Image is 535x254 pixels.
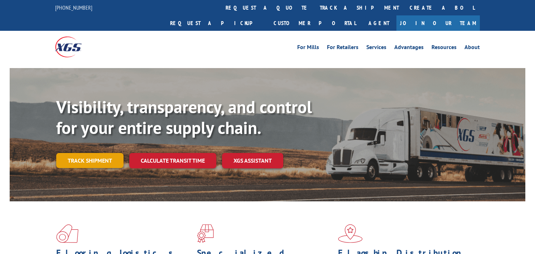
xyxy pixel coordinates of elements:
[297,44,319,52] a: For Mills
[56,224,78,243] img: xgs-icon-total-supply-chain-intelligence-red
[197,224,214,243] img: xgs-icon-focused-on-flooring-red
[366,44,386,52] a: Services
[396,15,480,31] a: Join Our Team
[361,15,396,31] a: Agent
[327,44,358,52] a: For Retailers
[432,44,457,52] a: Resources
[165,15,268,31] a: Request a pickup
[464,44,480,52] a: About
[129,153,216,168] a: Calculate transit time
[338,224,363,243] img: xgs-icon-flagship-distribution-model-red
[222,153,283,168] a: XGS ASSISTANT
[394,44,424,52] a: Advantages
[56,96,312,139] b: Visibility, transparency, and control for your entire supply chain.
[268,15,361,31] a: Customer Portal
[56,153,124,168] a: Track shipment
[55,4,92,11] a: [PHONE_NUMBER]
